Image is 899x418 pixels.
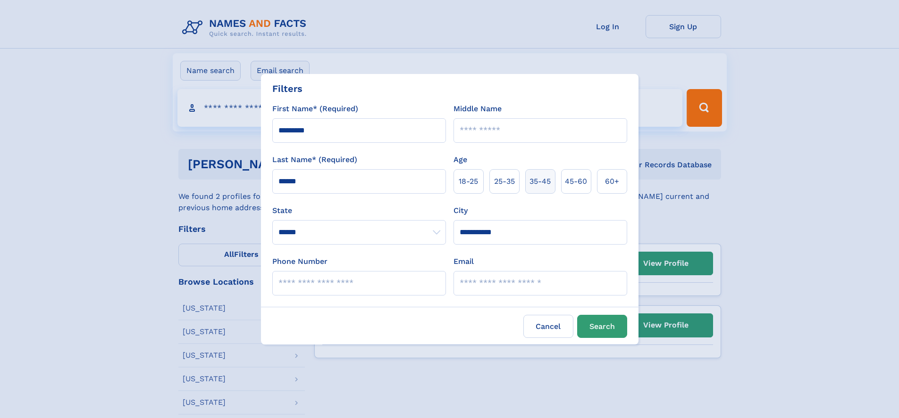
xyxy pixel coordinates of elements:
[565,176,587,187] span: 45‑60
[454,256,474,267] label: Email
[272,103,358,115] label: First Name* (Required)
[459,176,478,187] span: 18‑25
[272,82,302,96] div: Filters
[605,176,619,187] span: 60+
[454,103,502,115] label: Middle Name
[523,315,573,338] label: Cancel
[272,256,328,267] label: Phone Number
[454,154,467,165] label: Age
[454,205,468,216] label: City
[272,154,357,165] label: Last Name* (Required)
[577,315,627,338] button: Search
[272,205,446,216] label: State
[529,176,551,187] span: 35‑45
[494,176,515,187] span: 25‑35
